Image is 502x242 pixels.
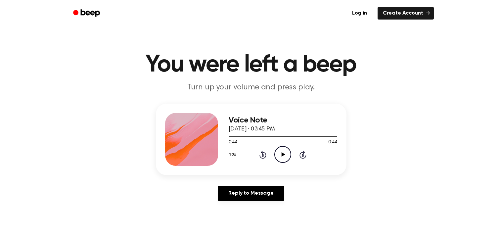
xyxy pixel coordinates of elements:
[378,7,434,20] a: Create Account
[229,126,275,132] span: [DATE] · 03:45 PM
[82,53,421,77] h1: You were left a beep
[229,149,239,160] button: 1.0x
[124,82,378,93] p: Turn up your volume and press play.
[229,116,337,125] h3: Voice Note
[218,186,284,201] a: Reply to Message
[229,139,237,146] span: 0:44
[345,6,374,21] a: Log in
[328,139,337,146] span: 0:44
[68,7,106,20] a: Beep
